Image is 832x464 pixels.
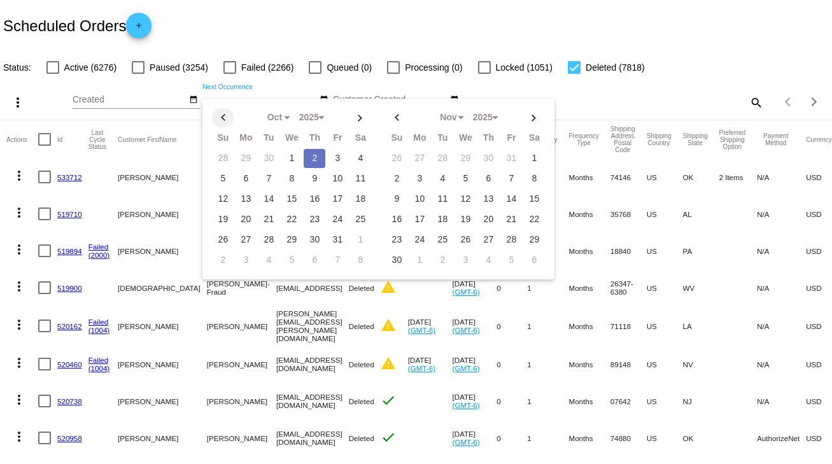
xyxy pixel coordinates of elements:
[453,364,480,372] a: (GMT-6)
[10,95,25,110] mat-icon: more_vert
[568,232,610,269] mat-cell: Months
[408,346,453,383] mat-cell: [DATE]
[408,306,453,346] mat-cell: [DATE]
[11,279,27,294] mat-icon: more_vert
[131,21,146,36] mat-icon: add
[88,326,110,334] a: (1004)
[568,269,610,306] mat-cell: Months
[11,355,27,370] mat-icon: more_vert
[568,195,610,232] mat-cell: Months
[757,306,806,346] mat-cell: N/A
[88,318,109,326] a: Failed
[647,195,683,232] mat-cell: US
[118,232,207,269] mat-cell: [PERSON_NAME]
[453,269,497,306] mat-cell: [DATE]
[806,136,832,143] button: Change sorting for CurrencyIso
[57,173,82,181] a: 533712
[568,346,610,383] mat-cell: Months
[453,326,480,334] a: (GMT-6)
[64,60,116,75] span: Active (6276)
[349,434,374,442] span: Deleted
[467,113,498,123] div: 2025
[610,195,647,232] mat-cell: 35768
[683,346,719,383] mat-cell: NV
[453,438,480,446] a: (GMT-6)
[258,113,290,123] div: Oct
[381,356,396,371] mat-icon: warning
[118,419,207,456] mat-cell: [PERSON_NAME]
[57,322,82,330] a: 520162
[776,89,801,115] button: Previous page
[610,306,647,346] mat-cell: 71118
[527,346,568,383] mat-cell: 1
[683,269,719,306] mat-cell: WV
[647,346,683,383] mat-cell: US
[432,113,464,123] div: Nov
[57,247,82,255] a: 519894
[453,401,480,409] a: (GMT-6)
[497,306,527,346] mat-cell: 0
[320,95,328,105] mat-icon: date_range
[118,346,207,383] mat-cell: [PERSON_NAME]
[497,419,527,456] mat-cell: 0
[293,113,325,123] div: 2025
[757,419,806,456] mat-cell: AuthorizeNet
[381,279,396,295] mat-icon: warning
[118,269,207,306] mat-cell: [DEMOGRAPHIC_DATA]
[202,95,317,105] input: Next Occurrence
[453,346,497,383] mat-cell: [DATE]
[207,419,276,456] mat-cell: [PERSON_NAME]
[568,306,610,346] mat-cell: Months
[3,62,31,73] span: Status:
[88,356,109,364] a: Failed
[527,306,568,346] mat-cell: 1
[381,393,396,408] mat-icon: check
[610,346,647,383] mat-cell: 89148
[647,306,683,346] mat-cell: US
[647,269,683,306] mat-cell: US
[527,269,568,306] mat-cell: 1
[57,210,82,218] a: 519710
[408,364,435,372] a: (GMT-6)
[241,60,294,75] span: Failed (2266)
[610,232,647,269] mat-cell: 18840
[496,60,553,75] span: Locked (1051)
[88,129,106,150] button: Change sorting for LastProcessingCycleId
[6,120,38,158] mat-header-cell: Actions
[333,95,448,105] input: Customer Created
[453,419,497,456] mat-cell: [DATE]
[276,306,349,346] mat-cell: [PERSON_NAME][EMAIL_ADDRESS][PERSON_NAME][DOMAIN_NAME]
[757,158,806,195] mat-cell: N/A
[757,132,794,146] button: Change sorting for PaymentMethod.Type
[327,60,372,75] span: Queued (0)
[57,360,82,369] a: 520460
[610,269,647,306] mat-cell: 26347-6380
[118,383,207,419] mat-cell: [PERSON_NAME]
[450,95,459,105] mat-icon: date_range
[683,195,719,232] mat-cell: AL
[11,168,27,183] mat-icon: more_vert
[207,346,276,383] mat-cell: [PERSON_NAME]
[757,346,806,383] mat-cell: N/A
[349,360,374,369] span: Deleted
[405,60,462,75] span: Processing (0)
[57,136,62,143] button: Change sorting for Id
[3,13,152,38] h2: Scheduled Orders
[568,132,598,146] button: Change sorting for FrequencyType
[610,383,647,419] mat-cell: 07642
[381,430,396,445] mat-icon: check
[757,383,806,419] mat-cell: N/A
[497,269,527,306] mat-cell: 0
[11,429,27,444] mat-icon: more_vert
[73,95,187,105] input: Created
[207,306,276,346] mat-cell: [PERSON_NAME]
[57,397,82,405] a: 520738
[453,383,497,419] mat-cell: [DATE]
[683,383,719,419] mat-cell: NJ
[683,419,719,456] mat-cell: OK
[276,383,349,419] mat-cell: [EMAIL_ADDRESS][DOMAIN_NAME]
[683,306,719,346] mat-cell: LA
[527,383,568,419] mat-cell: 1
[497,383,527,419] mat-cell: 0
[568,383,610,419] mat-cell: Months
